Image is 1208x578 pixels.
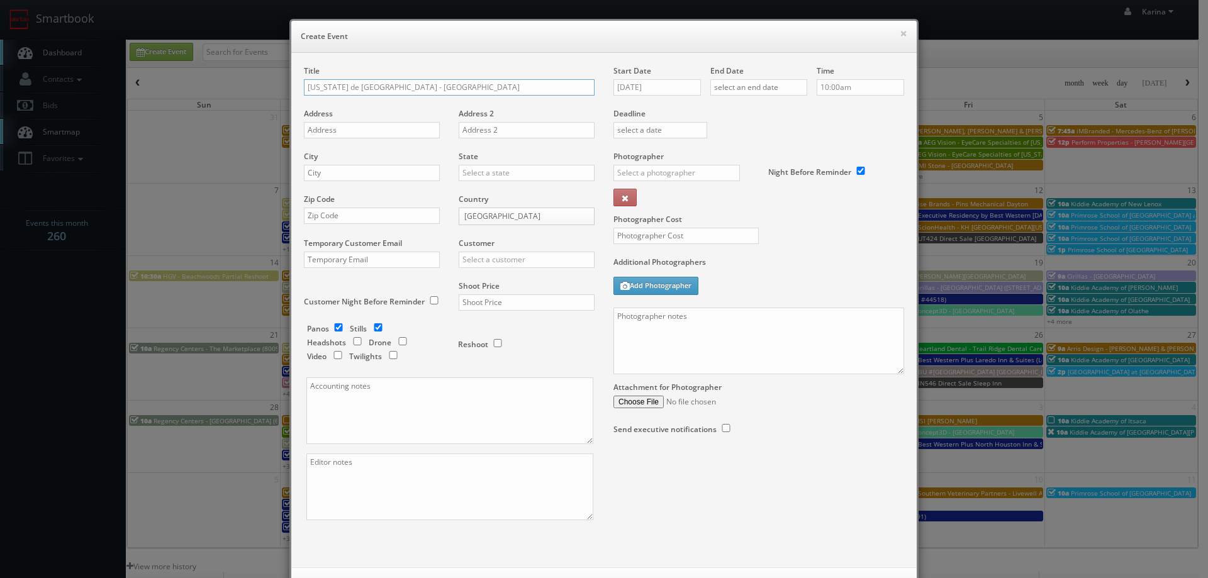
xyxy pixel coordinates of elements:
label: Start Date [613,65,651,76]
input: select a date [613,79,701,96]
input: Shoot Price [459,294,595,311]
label: Attachment for Photographer [613,382,722,392]
input: City [304,165,440,181]
input: Select a photographer [613,165,740,181]
label: Video [307,351,327,362]
label: City [304,151,318,162]
label: Customer Night Before Reminder [304,296,425,307]
label: State [459,151,478,162]
input: select a date [613,122,707,138]
label: Deadline [604,108,914,119]
label: Drone [369,337,391,348]
input: Address 2 [459,122,595,138]
label: Zip Code [304,194,335,204]
label: Reshoot [458,339,488,350]
label: Additional Photographers [613,257,904,274]
input: select an end date [710,79,807,96]
input: Photographer Cost [613,228,759,244]
label: Send executive notifications [613,424,717,435]
label: Photographer Cost [604,214,914,225]
h6: Create Event [301,30,907,43]
label: Title [304,65,320,76]
label: Shoot Price [459,281,500,291]
label: Temporary Customer Email [304,238,402,248]
input: Select a state [459,165,595,181]
label: Headshots [307,337,346,348]
label: Country [459,194,488,204]
label: End Date [710,65,744,76]
button: × [900,29,907,38]
input: Title [304,79,595,96]
label: Customer [459,238,495,248]
label: Panos [307,323,329,334]
label: Address [304,108,333,119]
label: Time [817,65,834,76]
a: [GEOGRAPHIC_DATA] [459,208,595,225]
label: Twilights [349,351,382,362]
input: Select a customer [459,252,595,268]
input: Address [304,122,440,138]
span: [GEOGRAPHIC_DATA] [464,208,578,225]
button: Add Photographer [613,277,698,295]
label: Address 2 [459,108,494,119]
label: Night Before Reminder [768,167,851,177]
input: Temporary Email [304,252,440,268]
input: Zip Code [304,208,440,224]
label: Stills [350,323,367,334]
label: Photographer [613,151,664,162]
